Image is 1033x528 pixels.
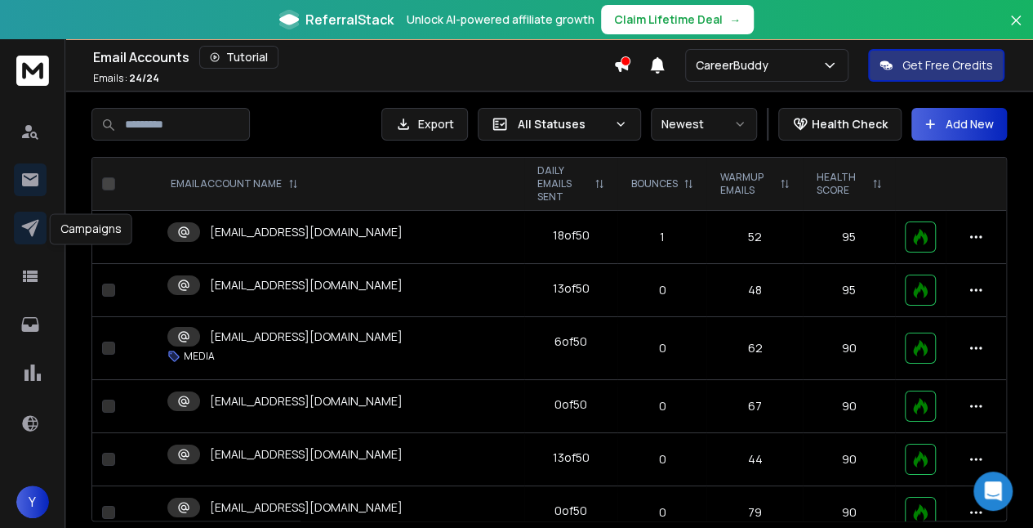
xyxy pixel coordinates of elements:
[706,433,803,486] td: 44
[803,380,895,433] td: 90
[210,393,403,409] p: [EMAIL_ADDRESS][DOMAIN_NAME]
[554,396,587,413] div: 0 of 50
[537,164,589,204] p: DAILY EMAILS SENT
[210,277,403,293] p: [EMAIL_ADDRESS][DOMAIN_NAME]
[706,211,803,264] td: 52
[627,229,697,245] p: 1
[171,177,298,190] div: EMAIL ACCOUNT NAME
[50,213,132,244] div: Campaigns
[816,171,866,197] p: HEALTH SCORE
[696,57,775,74] p: CareerBuddy
[902,57,993,74] p: Get Free Credits
[93,72,159,85] p: Emails :
[627,504,697,521] p: 0
[706,264,803,317] td: 48
[93,46,613,69] div: Email Accounts
[803,211,895,264] td: 95
[627,451,697,468] p: 0
[210,446,403,463] p: [EMAIL_ADDRESS][DOMAIN_NAME]
[553,450,590,466] div: 13 of 50
[381,108,468,141] button: Export
[518,116,608,132] p: All Statuses
[129,71,159,85] span: 24 / 24
[812,116,888,132] p: Health Check
[630,177,677,190] p: BOUNCES
[210,499,403,516] p: [EMAIL_ADDRESS][DOMAIN_NAME]
[553,280,590,297] div: 13 of 50
[199,46,278,69] button: Tutorial
[911,108,1007,141] button: Add New
[627,398,697,414] p: 0
[210,224,403,240] p: [EMAIL_ADDRESS][DOMAIN_NAME]
[803,264,895,317] td: 95
[554,503,587,519] div: 0 of 50
[651,108,757,141] button: Newest
[719,171,773,197] p: WARMUP EMAILS
[210,329,403,345] p: [EMAIL_ADDRESS][DOMAIN_NAME]
[16,485,49,518] button: Y
[868,49,1004,82] button: Get Free Credits
[601,5,754,34] button: Claim Lifetime Deal→
[553,227,590,244] div: 18 of 50
[1005,10,1026,49] button: Close banner
[627,282,697,298] p: 0
[305,10,394,29] span: ReferralStack
[554,333,587,350] div: 6 of 50
[407,11,594,28] p: Unlock AI-powered affiliate growth
[973,472,1013,511] div: Open Intercom Messenger
[803,433,895,486] td: 90
[729,11,741,28] span: →
[803,317,895,380] td: 90
[627,340,697,356] p: 0
[778,108,902,141] button: Health Check
[706,380,803,433] td: 67
[184,350,215,363] p: MEDIA
[706,317,803,380] td: 62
